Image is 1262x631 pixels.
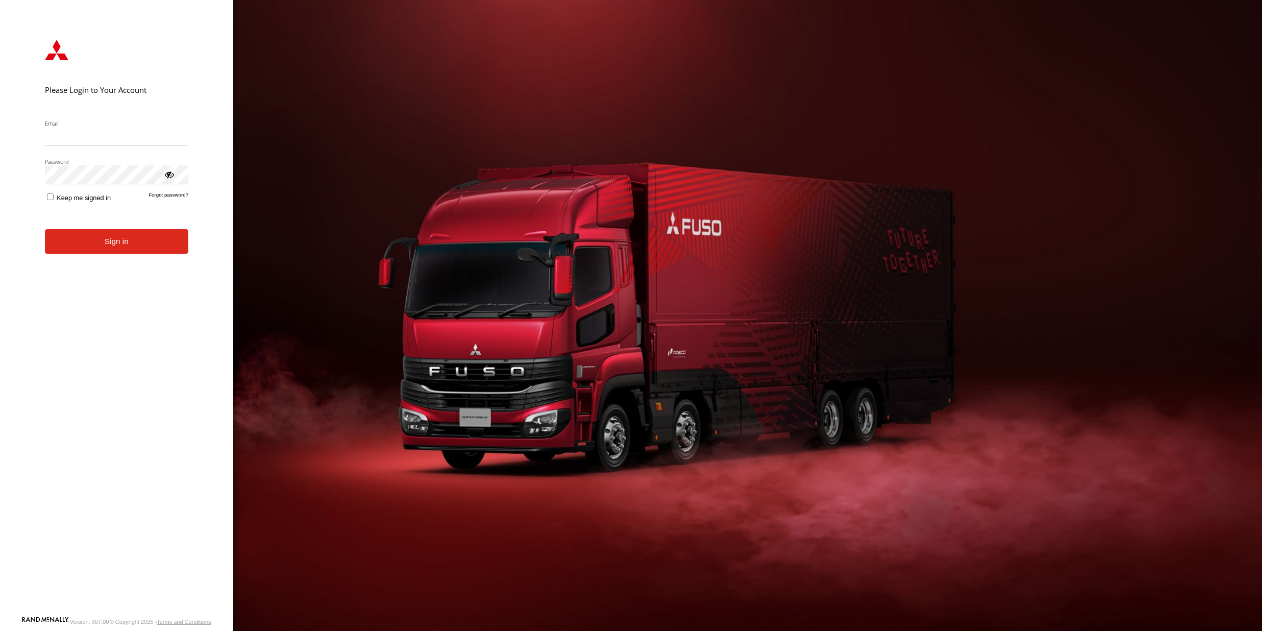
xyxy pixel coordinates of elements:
input: Keep me signed in [47,193,54,200]
h2: Please Login to Your Account [45,85,188,95]
img: Mitsubishi Fleet [45,40,68,60]
div: ViewPassword [164,169,174,179]
label: Password [45,158,188,165]
form: main [30,25,204,616]
a: Forgot password? [149,192,188,202]
span: Keep me signed in [57,194,111,202]
div: Version: 307.00 [70,619,109,625]
label: Email [45,119,188,127]
button: Sign in [45,229,188,254]
a: Terms and Conditions [157,619,211,625]
div: © Copyright 2025 - [110,619,211,625]
a: Visit our Website [22,617,69,627]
